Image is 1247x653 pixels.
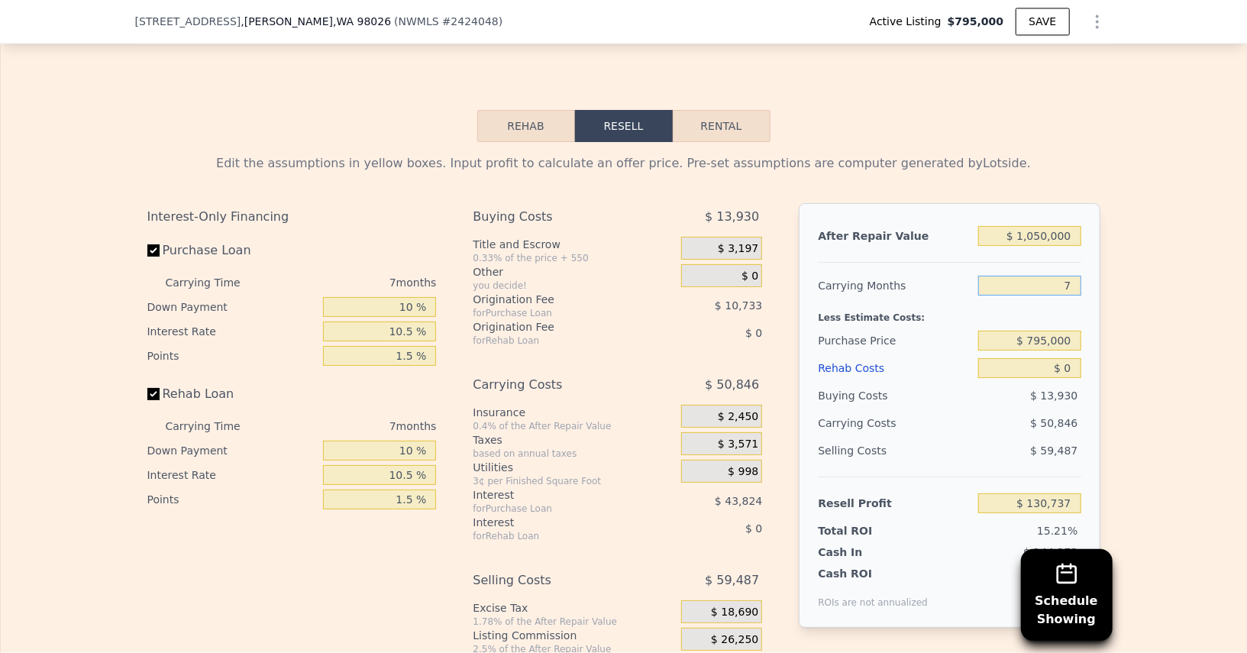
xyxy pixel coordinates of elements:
[473,307,643,319] div: for Purchase Loan
[333,15,391,27] span: , WA 98026
[399,15,439,27] span: NWMLS
[718,410,758,424] span: $ 2,450
[473,567,643,594] div: Selling Costs
[473,264,675,280] div: Other
[818,409,913,437] div: Carrying Costs
[948,14,1004,29] span: $795,000
[745,327,762,339] span: $ 0
[870,14,948,29] span: Active Listing
[818,437,972,464] div: Selling Costs
[147,154,1100,173] div: Edit the assumptions in yellow boxes. Input profit to calculate an offer price. Pre-set assumptio...
[135,14,241,29] span: [STREET_ADDRESS]
[473,335,643,347] div: for Rehab Loan
[728,465,758,479] span: $ 998
[147,438,318,463] div: Down Payment
[1037,525,1077,537] span: 15.21%
[818,299,1081,327] div: Less Estimate Costs:
[473,475,675,487] div: 3¢ per Finished Square Foot
[147,319,318,344] div: Interest Rate
[715,299,762,312] span: $ 10,733
[147,463,318,487] div: Interest Rate
[271,414,437,438] div: 7 months
[147,203,437,231] div: Interest-Only Financing
[718,242,758,256] span: $ 3,197
[711,633,758,647] span: $ 26,250
[1021,549,1113,641] button: ScheduleShowing
[575,110,673,142] button: Resell
[705,567,759,594] span: $ 59,487
[394,14,502,29] div: ( )
[271,270,437,295] div: 7 months
[818,545,913,560] div: Cash In
[818,327,972,354] div: Purchase Price
[166,414,265,438] div: Carrying Time
[1016,8,1069,35] button: SAVE
[473,292,643,307] div: Origination Fee
[818,354,972,382] div: Rehab Costs
[473,319,643,335] div: Origination Fee
[442,15,499,27] span: # 2424048
[473,600,675,616] div: Excise Tax
[473,503,643,515] div: for Purchase Loan
[147,380,318,408] label: Rehab Loan
[745,522,762,535] span: $ 0
[741,270,758,283] span: $ 0
[473,405,675,420] div: Insurance
[473,628,675,643] div: Listing Commission
[715,495,762,507] span: $ 43,824
[818,490,972,517] div: Resell Profit
[473,252,675,264] div: 0.33% of the price + 550
[1023,546,1077,558] span: $ 144,273
[147,344,318,368] div: Points
[473,420,675,432] div: 0.4% of the After Repair Value
[473,280,675,292] div: you decide!
[477,110,575,142] button: Rehab
[473,371,643,399] div: Carrying Costs
[473,530,643,542] div: for Rehab Loan
[705,203,759,231] span: $ 13,930
[166,270,265,295] div: Carrying Time
[147,244,160,257] input: Purchase Loan
[473,203,643,231] div: Buying Costs
[241,14,391,29] span: , [PERSON_NAME]
[473,616,675,628] div: 1.78% of the After Repair Value
[473,515,643,530] div: Interest
[818,581,928,609] div: ROIs are not annualized
[711,606,758,619] span: $ 18,690
[718,438,758,451] span: $ 3,571
[1030,390,1077,402] span: $ 13,930
[1030,444,1077,457] span: $ 59,487
[473,432,675,448] div: Taxes
[818,523,913,538] div: Total ROI
[147,237,318,264] label: Purchase Loan
[473,460,675,475] div: Utilities
[147,295,318,319] div: Down Payment
[673,110,770,142] button: Rental
[705,371,759,399] span: $ 50,846
[473,237,675,252] div: Title and Escrow
[818,222,972,250] div: After Repair Value
[473,487,643,503] div: Interest
[818,566,928,581] div: Cash ROI
[147,487,318,512] div: Points
[147,388,160,400] input: Rehab Loan
[818,382,972,409] div: Buying Costs
[818,272,972,299] div: Carrying Months
[473,448,675,460] div: based on annual taxes
[1082,6,1113,37] button: Show Options
[1030,417,1077,429] span: $ 50,846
